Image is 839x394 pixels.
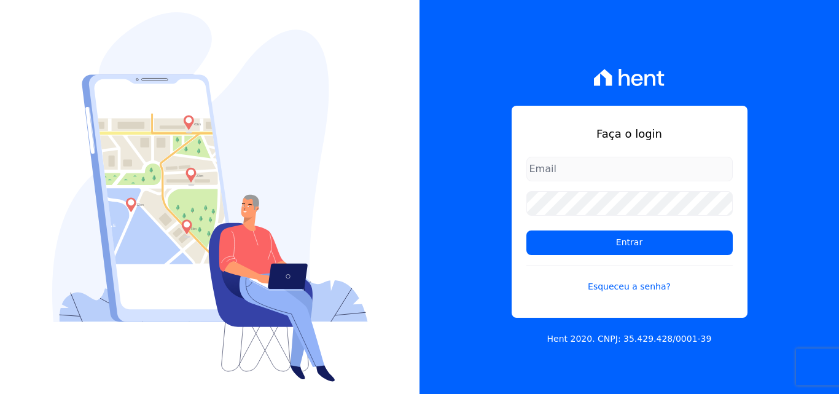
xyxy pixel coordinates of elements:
p: Hent 2020. CNPJ: 35.429.428/0001-39 [547,333,712,345]
img: Login [52,12,368,382]
input: Email [526,157,733,181]
a: Esqueceu a senha? [526,265,733,293]
input: Entrar [526,230,733,255]
h1: Faça o login [526,125,733,142]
